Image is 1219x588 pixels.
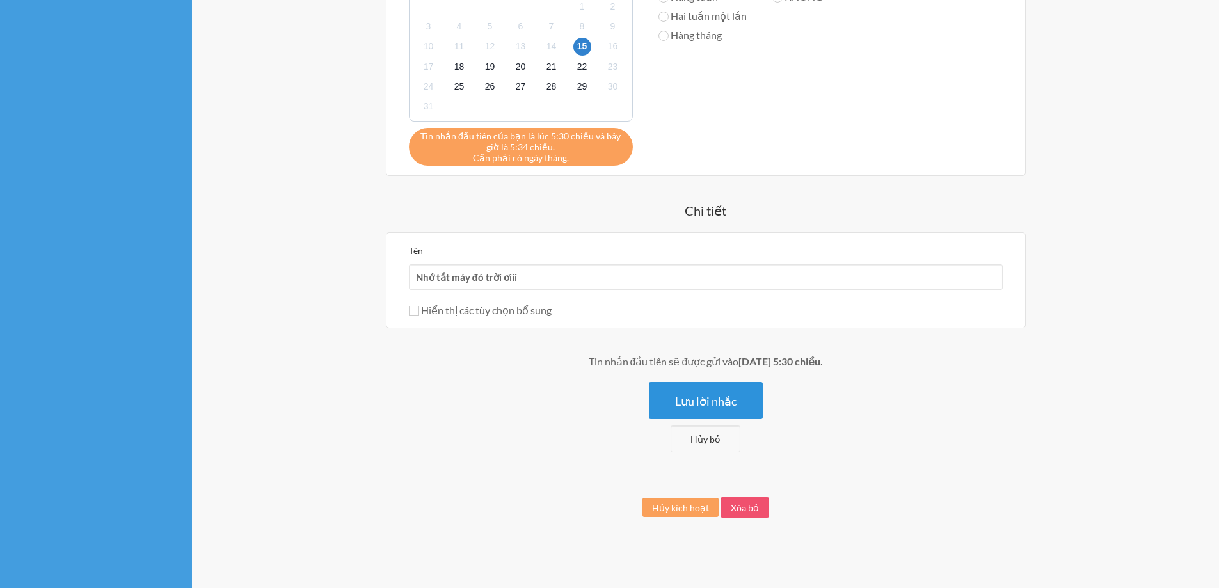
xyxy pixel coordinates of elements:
[512,38,530,56] span: Thứ Bảy, ngày 13 tháng 9 năm 2025
[516,41,526,51] font: 13
[543,18,561,36] span: Chủ Nhật, ngày 7 tháng 9 năm 2025
[424,81,434,91] font: 24
[518,21,523,31] font: 6
[608,81,618,91] font: 30
[409,306,419,316] input: Hiển thị các tùy chọn bổ sung
[642,498,719,517] button: Hủy kích hoạt
[424,41,434,51] font: 10
[488,21,493,31] font: 5
[690,434,721,445] font: Hủy bỏ
[608,41,618,51] font: 16
[658,12,669,22] input: Hai tuần một lần
[512,58,530,75] span: Thứ Bảy, ngày 20 tháng 9 năm 2025
[543,77,561,95] span: Chủ Nhật, ngày 28 tháng 9 năm 2025
[420,38,438,56] span: Thứ tư, ngày 10 tháng 9 năm 2025
[573,38,591,56] span: Thứ Hai, ngày 15 tháng 9 năm 2025
[516,61,526,72] font: 20
[671,10,747,22] font: Hai tuần một lần
[450,58,468,75] span: Thứ năm, ngày 18 tháng 9 năm 2025
[420,131,621,152] font: Tin nhắn đầu tiên của bạn là lúc 5:30 chiều và bây giờ là 5:34 chiều.
[424,101,434,111] font: 31
[457,21,462,31] font: 4
[454,61,465,72] font: 18
[421,304,552,316] font: Hiển thị các tùy chọn bổ sung
[573,18,591,36] span: Thứ Hai, ngày 8 tháng 9 năm 2025
[543,38,561,56] span: Chủ Nhật, ngày 14 tháng 9 năm 2025
[420,18,438,36] span: Thứ tư, ngày 3 tháng 9 năm 2025
[485,61,495,72] font: 19
[409,264,1003,290] input: Chúng tôi đề xuất một cái tên có từ 2 đến 4 từ
[450,38,468,56] span: Thứ năm, ngày 11 tháng 9 năm 2025
[473,152,569,163] font: Cần phải có ngày tháng.
[450,18,468,36] span: Thứ năm, ngày 4 tháng 9 năm 2025
[589,355,739,367] font: Tin nhắn đầu tiên sẽ được gửi vào
[573,77,591,95] span: Thứ Hai, ngày 29 tháng 9 năm 2025
[577,61,587,72] font: 22
[671,425,740,452] a: Hủy bỏ
[481,18,499,36] span: Thứ sáu, ngày 5 tháng 9 năm 2025
[516,81,526,91] font: 27
[420,97,438,115] span: Thứ tư, ngày 1 tháng 10 năm 2025
[546,41,557,51] font: 14
[604,58,622,75] span: Thứ Ba, ngày 23 tháng 9 năm 2025
[685,203,726,218] font: Chi tiết
[546,81,557,91] font: 28
[573,58,591,75] span: Thứ Hai, ngày 22 tháng 9 năm 2025
[604,18,622,36] span: Thứ Ba, ngày 9 tháng 9 năm 2025
[424,61,434,72] font: 17
[454,81,465,91] font: 25
[671,29,722,41] font: Hàng tháng
[450,77,468,95] span: Thứ năm, ngày 25 tháng 9 năm 2025
[577,41,587,51] font: 15
[731,502,759,513] font: Xóa bỏ
[485,81,495,91] font: 26
[577,81,587,91] font: 29
[512,18,530,36] span: Thứ Bảy, ngày 6 tháng 9 năm 2025
[738,355,820,367] font: [DATE] 5:30 chiều
[658,31,669,41] input: Hàng tháng
[652,502,709,513] font: Hủy kích hoạt
[454,41,465,51] font: 11
[610,21,616,31] font: 9
[649,382,763,419] button: Lưu lời nhắc
[481,38,499,56] span: Thứ sáu, ngày 12 tháng 9 năm 2025
[580,1,585,12] font: 1
[426,21,431,31] font: 3
[721,497,769,518] button: Xóa bỏ
[512,77,530,95] span: Thứ Bảy, ngày 27 tháng 9 năm 2025
[420,58,438,75] span: Thứ tư, ngày 17 tháng 9 năm 2025
[604,77,622,95] span: Thứ Ba, ngày 30 tháng 9 năm 2025
[608,61,618,72] font: 23
[481,58,499,75] span: Thứ sáu, ngày 19 tháng 9 năm 2025
[610,1,616,12] font: 2
[481,77,499,95] span: Thứ sáu, ngày 26 tháng 9 năm 2025
[580,21,585,31] font: 8
[543,58,561,75] span: Chủ Nhật, ngày 21 tháng 9 năm 2025
[604,38,622,56] span: Thứ Ba, ngày 16 tháng 9 năm 2025
[409,245,423,256] font: Tên
[485,41,495,51] font: 12
[675,394,737,408] font: Lưu lời nhắc
[546,61,557,72] font: 21
[549,21,554,31] font: 7
[820,355,822,367] font: .
[420,77,438,95] span: Thứ tư, ngày 24 tháng 9 năm 2025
